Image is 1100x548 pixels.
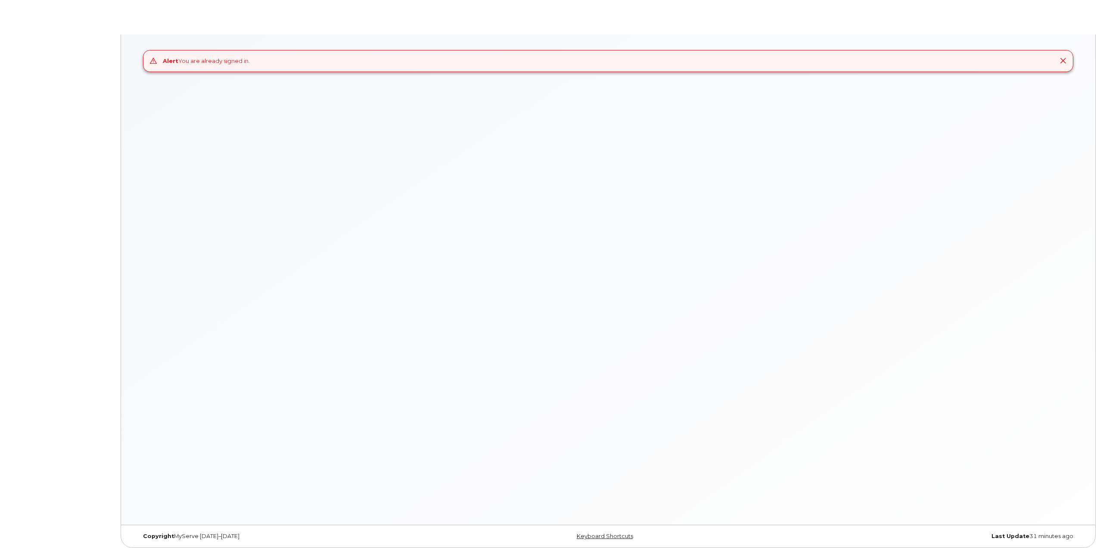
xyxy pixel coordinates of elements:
[163,57,250,65] div: You are already signed in.
[137,533,451,540] div: MyServe [DATE]–[DATE]
[991,533,1029,539] strong: Last Update
[163,57,178,64] strong: Alert
[765,533,1080,540] div: 31 minutes ago
[577,533,633,539] a: Keyboard Shortcuts
[143,533,174,539] strong: Copyright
